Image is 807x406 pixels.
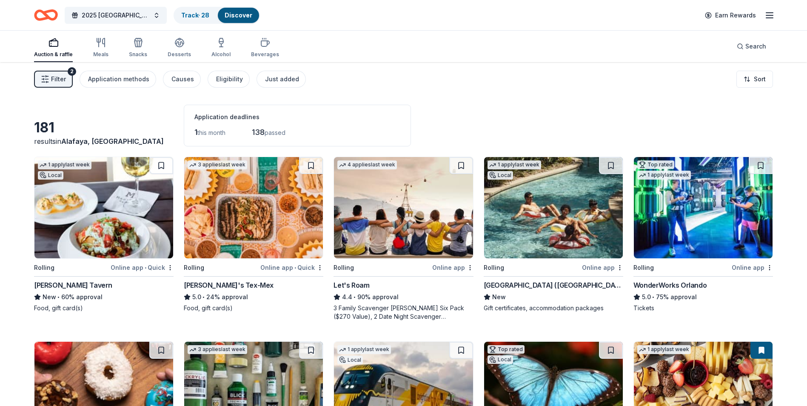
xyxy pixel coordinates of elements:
[111,262,174,273] div: Online app Quick
[184,157,323,258] img: Image for Chuy's Tex-Mex
[129,51,147,58] div: Snacks
[208,71,250,88] button: Eligibility
[251,34,279,62] button: Beverages
[34,136,174,146] div: results
[492,292,506,302] span: New
[82,10,150,20] span: 2025 [GEOGRAPHIC_DATA], [GEOGRAPHIC_DATA] 449th Bomb Group WWII Reunion
[265,74,299,84] div: Just added
[488,355,513,364] div: Local
[633,263,654,273] div: Rolling
[163,71,201,88] button: Causes
[184,280,274,290] div: [PERSON_NAME]'s Tex-Mex
[334,157,473,321] a: Image for Let's Roam4 applieslast weekRollingOnline appLet's Roam4.4•90% approval3 Family Scaveng...
[34,292,174,302] div: 60% approval
[93,34,108,62] button: Meals
[145,264,146,271] span: •
[257,71,306,88] button: Just added
[637,345,691,354] div: 1 apply last week
[337,356,363,364] div: Local
[168,51,191,58] div: Desserts
[184,263,204,273] div: Rolling
[582,262,623,273] div: Online app
[294,264,296,271] span: •
[174,7,260,24] button: Track· 28Discover
[488,345,525,354] div: Top rated
[488,160,541,169] div: 1 apply last week
[225,11,252,19] a: Discover
[700,8,761,23] a: Earn Rewards
[184,157,323,312] a: Image for Chuy's Tex-Mex3 applieslast weekRollingOnline app•Quick[PERSON_NAME]'s Tex-Mex5.0•24% a...
[334,304,473,321] div: 3 Family Scavenger [PERSON_NAME] Six Pack ($270 Value), 2 Date Night Scavenger [PERSON_NAME] Two ...
[337,345,391,354] div: 1 apply last week
[634,157,773,258] img: Image for WonderWorks Orlando
[68,67,76,76] div: 2
[34,51,73,58] div: Auction & raffle
[65,7,167,24] button: 2025 [GEOGRAPHIC_DATA], [GEOGRAPHIC_DATA] 449th Bomb Group WWII Reunion
[633,157,773,312] a: Image for WonderWorks OrlandoTop rated1 applylast weekRollingOnline appWonderWorks Orlando5.0•75%...
[80,71,156,88] button: Application methods
[334,157,473,258] img: Image for Let's Roam
[34,5,58,25] a: Home
[34,157,174,312] a: Image for Marlow's Tavern1 applylast weekLocalRollingOnline app•Quick[PERSON_NAME] TavernNew•60% ...
[51,74,66,84] span: Filter
[34,280,112,290] div: [PERSON_NAME] Tavern
[181,11,209,19] a: Track· 28
[484,157,623,312] a: Image for Four Seasons Resort (Orlando)1 applylast weekLocalRollingOnline app[GEOGRAPHIC_DATA] ([...
[637,171,691,180] div: 1 apply last week
[652,294,654,300] span: •
[93,51,108,58] div: Meals
[192,292,201,302] span: 5.0
[754,74,766,84] span: Sort
[251,51,279,58] div: Beverages
[216,74,243,84] div: Eligibility
[484,304,623,312] div: Gift certificates, accommodation packages
[484,280,623,290] div: [GEOGRAPHIC_DATA] ([GEOGRAPHIC_DATA])
[211,34,231,62] button: Alcohol
[745,41,766,51] span: Search
[252,128,265,137] span: 138
[188,345,247,354] div: 3 applies last week
[34,119,174,136] div: 181
[637,160,674,169] div: Top rated
[34,263,54,273] div: Rolling
[168,34,191,62] button: Desserts
[129,34,147,62] button: Snacks
[61,137,164,146] span: Alafaya, [GEOGRAPHIC_DATA]
[194,128,197,137] span: 1
[633,292,773,302] div: 75% approval
[34,71,73,88] button: Filter2
[211,51,231,58] div: Alcohol
[633,304,773,312] div: Tickets
[34,157,173,258] img: Image for Marlow's Tavern
[334,263,354,273] div: Rolling
[342,292,352,302] span: 4.4
[337,160,397,169] div: 4 applies last week
[484,263,504,273] div: Rolling
[184,304,323,312] div: Food, gift card(s)
[736,71,773,88] button: Sort
[197,129,225,136] span: this month
[730,38,773,55] button: Search
[484,157,623,258] img: Image for Four Seasons Resort (Orlando)
[488,171,513,180] div: Local
[57,294,60,300] span: •
[334,292,473,302] div: 90% approval
[203,294,205,300] span: •
[34,34,73,62] button: Auction & raffle
[732,262,773,273] div: Online app
[88,74,149,84] div: Application methods
[56,137,164,146] span: in
[633,280,707,290] div: WonderWorks Orlando
[43,292,56,302] span: New
[171,74,194,84] div: Causes
[194,112,400,122] div: Application deadlines
[38,160,91,169] div: 1 apply last week
[34,304,174,312] div: Food, gift card(s)
[38,171,63,180] div: Local
[184,292,323,302] div: 24% approval
[334,280,369,290] div: Let's Roam
[432,262,473,273] div: Online app
[354,294,356,300] span: •
[265,129,285,136] span: passed
[260,262,323,273] div: Online app Quick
